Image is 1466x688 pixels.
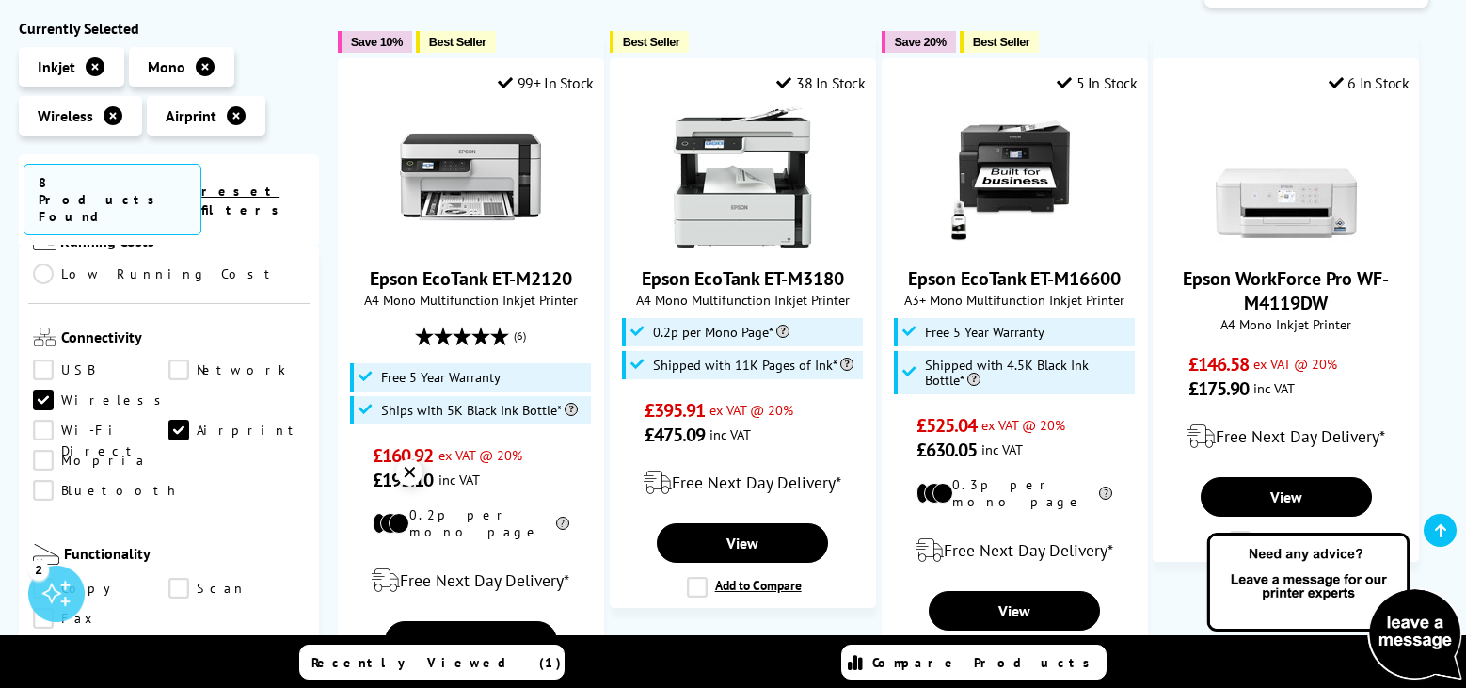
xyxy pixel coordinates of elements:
div: 38 In Stock [776,73,865,92]
span: Save 20% [895,35,947,49]
span: inc VAT [981,440,1023,458]
span: £475.09 [645,423,706,447]
label: Add to Compare [687,577,802,598]
span: A4 Mono Multifunction Inkjet Printer [348,291,594,309]
button: Best Seller [416,31,496,53]
span: 0.2p per Mono Page* [653,325,789,340]
span: £146.58 [1188,352,1250,376]
span: £193.10 [373,468,434,492]
span: A4 Mono Multifunction Inkjet Printer [620,291,866,309]
a: Epson EcoTank ET-M16600 [944,232,1085,251]
a: reset filters [201,183,289,218]
span: Airprint [166,106,216,125]
span: Best Seller [973,35,1030,49]
img: Epson EcoTank ET-M16600 [944,106,1085,248]
div: 99+ In Stock [498,73,594,92]
a: Subscribe for Special Offers [113,570,395,600]
div: Currently Selected [19,19,319,38]
div: ✕ [396,459,422,486]
span: (6) [514,318,526,354]
a: View [929,591,1101,631]
a: View our Special Offers [113,495,395,525]
span: Functionality [64,545,305,569]
div: 5 In Stock [1057,73,1138,92]
li: 0.3p per mono page [916,476,1113,510]
span: Ships with 5K Black Ink Bottle* [381,403,578,418]
span: £175.90 [1188,376,1250,401]
a: USB [33,360,168,381]
span: ex VAT @ 20% [1253,355,1337,373]
a: Chat to 1 of our 30 Experts [113,533,395,563]
button: Best Seller [610,31,690,53]
span: Shipped with 4.5K Black Ink Bottle* [925,358,1130,388]
a: Network [168,360,304,381]
a: Recently Viewed (1) [299,645,565,680]
a: Bluetooth [33,481,180,502]
a: Epson EcoTank ET-M2120 [400,232,541,251]
a: Wi-Fi Direct [33,421,168,441]
div: modal_delivery [892,524,1138,577]
a: Low Running Cost [33,264,305,285]
span: Wireless [38,106,93,125]
span: Recently Viewed (1) [311,654,562,671]
img: Connectivity [33,328,56,347]
div: 2 [28,559,49,580]
div: modal_delivery [1163,410,1409,463]
div: modal_delivery [348,554,594,607]
span: Best Seller [429,35,486,49]
a: Epson WorkForce Pro WF-M4119DW [1183,266,1389,315]
span: Inkjet [38,57,75,76]
a: Epson EcoTank ET-M3180 [642,266,844,291]
span: ex VAT @ 20% [709,401,793,419]
span: A4 Mono Inkjet Printer [1163,315,1409,333]
li: 0.2p per mono page [373,506,569,540]
span: £160.92 [373,443,434,468]
span: Best Seller [623,35,680,49]
button: Best Seller [960,31,1040,53]
img: Epson WorkForce Pro WF-M4119DW [1216,106,1357,248]
span: Free 5 Year Warranty [381,370,501,385]
a: Compare Products [841,645,1107,680]
button: Save 20% [882,31,956,53]
img: Functionality [33,545,59,566]
img: Open Live Chat window [1203,530,1466,684]
a: View [385,621,557,661]
button: Save 10% [338,31,412,53]
span: inc VAT [1253,379,1295,397]
a: Epson EcoTank ET-M16600 [908,266,1121,291]
span: ex VAT @ 20% [981,416,1065,434]
span: Compare Products [872,654,1100,671]
span: ex VAT @ 20% [438,446,522,464]
span: A3+ Mono Multifunction Inkjet Printer [892,291,1138,309]
span: Connectivity [61,328,305,351]
a: View [657,523,829,563]
img: Epson EcoTank ET-M3180 [672,106,813,248]
div: modal_delivery [620,456,866,509]
a: View [1201,477,1373,517]
span: Mono [148,57,185,76]
span: inc VAT [709,425,751,443]
span: 8 Products Found [24,164,201,235]
span: Save 10% [351,35,403,49]
span: Free 5 Year Warranty [925,325,1044,340]
img: Epson EcoTank ET-M2120 [400,106,541,248]
div: 6 In Stock [1329,73,1410,92]
a: Epson EcoTank ET-M3180 [672,232,813,251]
a: Wireless [33,391,171,411]
a: Epson WorkForce Pro WF-M4119DW [1216,232,1357,251]
a: Airprint [168,421,304,441]
span: Shipped with 11K Pages of Ink* [653,358,853,373]
span: £525.04 [916,413,978,438]
span: £395.91 [645,398,706,423]
a: Epson EcoTank ET-M2120 [370,266,572,291]
span: inc VAT [438,471,480,488]
span: £630.05 [916,438,978,462]
a: Mopria [33,451,168,472]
